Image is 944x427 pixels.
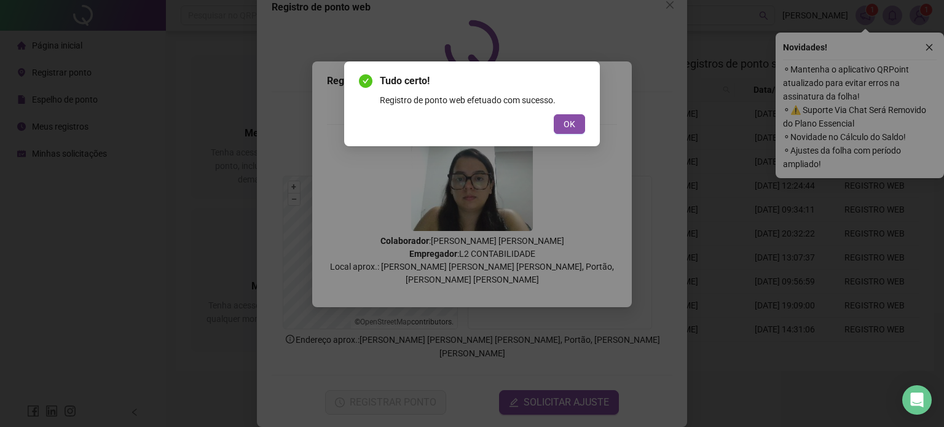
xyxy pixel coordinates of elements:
[564,117,575,131] span: OK
[902,385,932,415] div: Open Intercom Messenger
[380,74,585,88] span: Tudo certo!
[554,114,585,134] button: OK
[380,93,585,107] div: Registro de ponto web efetuado com sucesso.
[359,74,372,88] span: check-circle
